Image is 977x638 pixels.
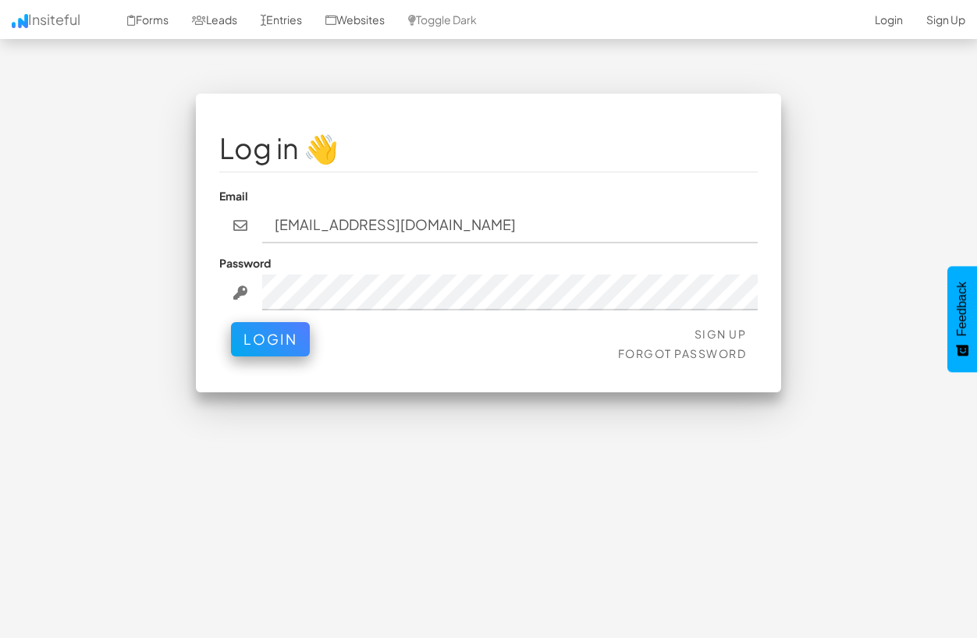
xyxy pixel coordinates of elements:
button: Feedback - Show survey [947,266,977,372]
label: Password [219,255,271,271]
label: Email [219,188,248,204]
a: Sign Up [695,327,747,341]
span: Feedback [955,282,969,336]
a: Forgot Password [618,346,747,360]
input: john@doe.com [262,207,759,243]
img: icon.png [12,14,28,28]
h1: Log in 👋 [219,133,758,164]
button: Login [231,322,310,356]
